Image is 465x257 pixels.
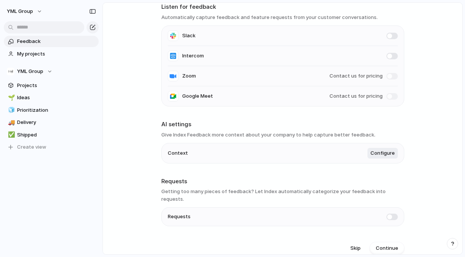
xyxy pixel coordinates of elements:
span: Prioritization [17,106,96,114]
span: Skip [350,244,361,252]
h2: AI settings [161,120,404,129]
a: 🚚Delivery [4,117,99,128]
span: Contact us for pricing [329,72,383,80]
span: Delivery [17,119,96,126]
a: Feedback [4,36,99,47]
span: Continue [376,244,398,252]
a: 🧊Prioritization [4,105,99,116]
a: Projects [4,80,99,91]
span: Shipped [17,131,96,139]
span: Zoom [182,72,196,80]
h3: Give Index Feedback more context about your company to help capture better feedback. [161,131,404,139]
span: Feedback [17,38,96,45]
span: Contact us for pricing [329,92,383,100]
span: Slack [182,32,195,40]
h2: Requests [161,177,404,186]
a: ✅Shipped [4,129,99,141]
div: ✅ [8,130,13,139]
span: Configure [370,149,395,157]
button: YML Group [3,5,46,17]
span: Ideas [17,94,96,102]
span: My projects [17,50,96,58]
a: 🌱Ideas [4,92,99,103]
h3: Getting too many pieces of feedback? Let Index automatically categorize your feedback into requests. [161,188,404,203]
span: YML Group [7,8,33,15]
span: Create view [17,143,46,151]
button: Configure [367,148,398,159]
button: 🚚 [7,119,14,126]
span: Intercom [182,52,204,60]
span: YML Group [17,68,43,75]
button: ✅ [7,131,14,139]
div: 🧊 [8,106,13,114]
span: Projects [17,82,96,89]
span: Context [168,149,188,157]
button: Skip [344,242,367,254]
a: My projects [4,48,99,60]
h3: Automatically capture feedback and feature requests from your customer conversations. [161,14,404,21]
div: 🚚 [8,118,13,127]
button: Create view [4,141,99,153]
span: Requests [168,213,191,221]
h2: Listen for feedback [161,3,404,11]
div: 🌱 [8,94,13,102]
button: Continue [370,242,404,254]
button: YML Group [4,66,99,77]
span: Google Meet [182,92,213,100]
button: 🧊 [7,106,14,114]
button: 🌱 [7,94,14,102]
